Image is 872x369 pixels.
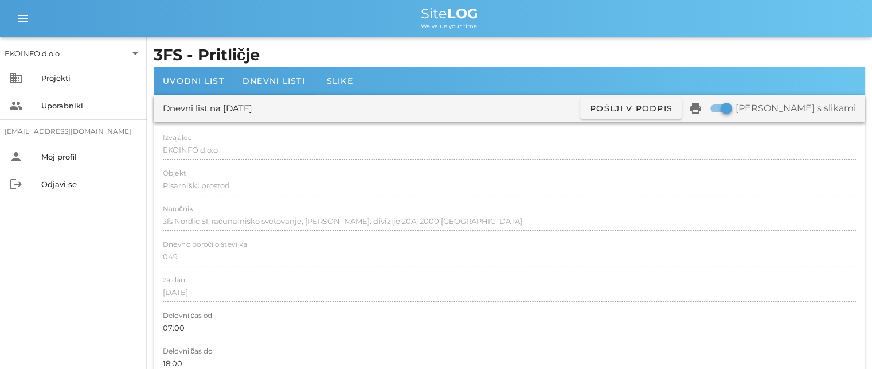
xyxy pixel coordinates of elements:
[689,102,702,115] i: print
[16,11,30,25] i: menu
[163,347,212,356] label: Delovni čas do
[580,98,682,119] button: Pošlji v podpis
[163,76,224,86] span: Uvodni list
[9,177,23,191] i: logout
[41,152,138,161] div: Moj profil
[327,76,353,86] span: Slike
[128,46,142,60] i: arrow_drop_down
[421,22,478,30] span: We value your time.
[447,5,478,22] b: LOG
[9,150,23,164] i: person
[736,103,856,114] label: [PERSON_NAME] s slikami
[163,312,212,320] label: Delovni čas od
[421,5,478,22] span: Site
[9,71,23,85] i: business
[163,240,247,249] label: Dnevno poročilo številka
[163,102,252,115] div: Dnevni list na [DATE]
[243,76,305,86] span: Dnevni listi
[163,134,191,142] label: Izvajalec
[163,276,185,285] label: za dan
[589,103,672,114] span: Pošlji v podpis
[5,44,142,63] div: EKOINFO d.o.o
[163,169,186,178] label: Objekt
[815,314,872,369] iframe: Chat Widget
[5,48,60,59] div: EKOINFO d.o.o
[815,314,872,369] div: Pripomoček za klepet
[154,44,865,67] h1: 3FS - Pritličje
[163,205,193,213] label: Naročnik
[41,101,138,110] div: Uporabniki
[41,180,138,189] div: Odjavi se
[9,99,23,112] i: people
[41,73,138,83] div: Projekti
